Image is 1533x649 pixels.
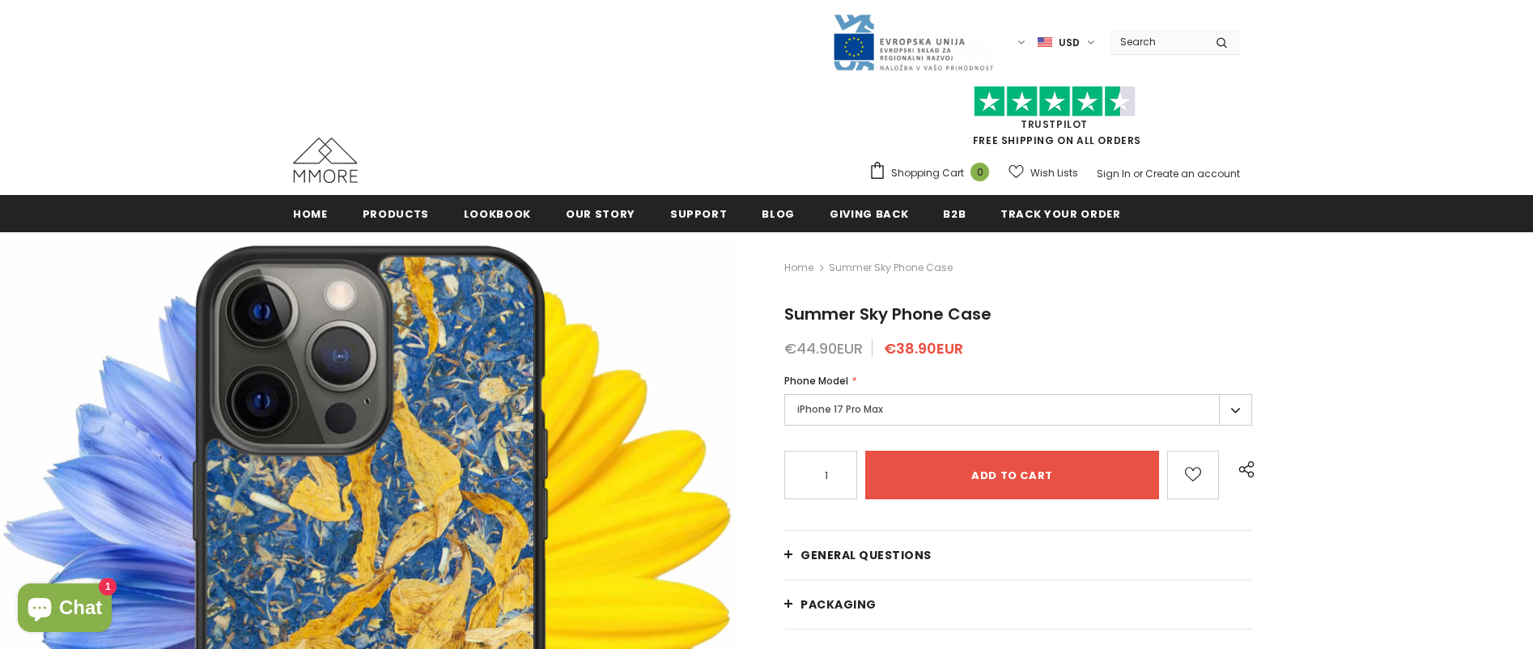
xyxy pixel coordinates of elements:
a: Products [363,195,429,231]
input: Add to cart [865,451,1159,499]
inbox-online-store-chat: Shopify online store chat [13,583,117,636]
a: Lookbook [464,195,531,231]
span: Blog [762,206,795,222]
a: PACKAGING [784,580,1252,629]
span: Our Story [566,206,635,222]
a: Shopping Cart 0 [868,161,997,185]
a: Our Story [566,195,635,231]
span: Shopping Cart [891,165,964,181]
a: B2B [943,195,966,231]
img: USD [1038,36,1052,49]
span: or [1133,167,1143,180]
a: Sign In [1097,167,1131,180]
a: Track your order [1000,195,1120,231]
span: Home [293,206,328,222]
span: Products [363,206,429,222]
span: PACKAGING [800,596,877,613]
span: support [670,206,728,222]
a: Create an account [1145,167,1240,180]
a: Home [784,258,813,278]
span: Wish Lists [1030,165,1078,181]
span: FREE SHIPPING ON ALL ORDERS [868,93,1240,147]
input: Search Site [1110,30,1204,53]
a: Trustpilot [1021,117,1088,131]
span: Track your order [1000,206,1120,222]
a: Javni Razpis [832,35,994,49]
span: €44.90EUR [784,338,863,358]
a: General Questions [784,531,1252,579]
a: Blog [762,195,795,231]
span: Giving back [830,206,908,222]
span: General Questions [800,547,932,563]
span: 0 [970,163,989,181]
span: Lookbook [464,206,531,222]
a: Wish Lists [1009,159,1078,187]
img: MMORE Cases [293,138,358,183]
a: Giving back [830,195,908,231]
span: €38.90EUR [884,338,963,358]
span: Summer Sky Phone Case [784,303,992,325]
img: Javni Razpis [832,13,994,72]
a: support [670,195,728,231]
img: Trust Pilot Stars [974,86,1136,117]
span: USD [1059,35,1080,51]
a: Home [293,195,328,231]
span: B2B [943,206,966,222]
span: Phone Model [784,374,848,388]
span: Summer Sky Phone Case [829,258,953,278]
label: iPhone 17 Pro Max [784,394,1252,426]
